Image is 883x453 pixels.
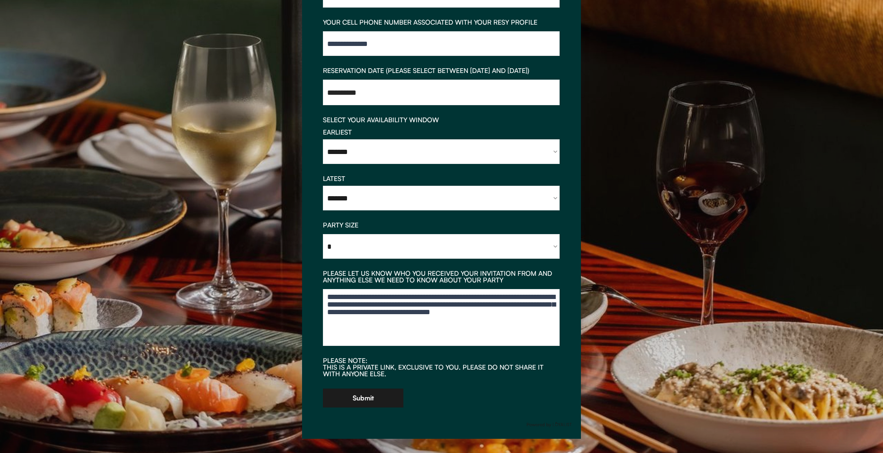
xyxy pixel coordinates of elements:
div: YOUR CELL PHONE NUMBER ASSOCIATED WITH YOUR RESY PROFILE [323,19,560,26]
div: EARLIEST [323,129,560,136]
div: SELECT YOUR AVAILABILITY WINDOW [323,117,560,123]
div: LATEST [323,175,560,182]
div: Submit [353,395,374,401]
div: PLEASE LET US KNOW WHO YOU RECEIVED YOUR INVITATION FROM AND ANYTHING ELSE WE NEED TO KNOW ABOUT ... [323,270,560,283]
img: Group%2048096278.svg [526,420,571,429]
div: RESERVATION DATE (PLEASE SELECT BETWEEN [DATE] AND [DATE]) [323,67,560,74]
div: PARTY SIZE [323,222,560,228]
div: PLEASE NOTE: THIS IS A PRIVATE LINK, EXCLUSIVE TO YOU. PLEASE DO NOT SHARE IT WITH ANYONE ELSE. [323,357,560,377]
